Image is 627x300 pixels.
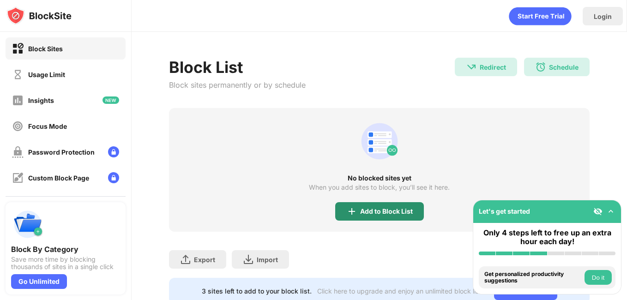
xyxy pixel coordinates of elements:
div: Go Unlimited [11,274,67,289]
div: Insights [28,96,54,104]
img: block-on.svg [12,43,24,54]
div: Block sites permanently or by schedule [169,80,306,90]
div: When you add sites to block, you’ll see it here. [309,184,450,191]
img: lock-menu.svg [108,146,119,157]
div: Custom Block Page [28,174,89,182]
div: Block Sites [28,45,63,53]
img: insights-off.svg [12,95,24,106]
img: customize-block-page-off.svg [12,172,24,184]
div: Save more time by blocking thousands of sites in a single click [11,256,120,270]
img: logo-blocksite.svg [6,6,72,25]
div: 3 sites left to add to your block list. [202,287,312,295]
div: animation [357,119,402,163]
div: animation [509,7,572,25]
img: eye-not-visible.svg [593,207,603,216]
img: password-protection-off.svg [12,146,24,158]
div: Get personalized productivity suggestions [484,271,582,284]
div: Click here to upgrade and enjoy an unlimited block list. [317,287,483,295]
div: Let's get started [479,207,530,215]
div: Only 4 steps left to free up an extra hour each day! [479,228,615,246]
div: Add to Block List [360,208,413,215]
img: push-categories.svg [11,208,44,241]
div: No blocked sites yet [169,174,589,182]
div: Import [257,256,278,264]
div: Focus Mode [28,122,67,130]
img: omni-setup-toggle.svg [606,207,615,216]
img: time-usage-off.svg [12,69,24,80]
div: Block List [169,58,306,77]
button: Do it [585,270,612,285]
img: new-icon.svg [102,96,119,104]
img: lock-menu.svg [108,172,119,183]
div: Usage Limit [28,71,65,78]
div: Export [194,256,215,264]
div: Block By Category [11,245,120,254]
div: Password Protection [28,148,95,156]
img: focus-off.svg [12,120,24,132]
